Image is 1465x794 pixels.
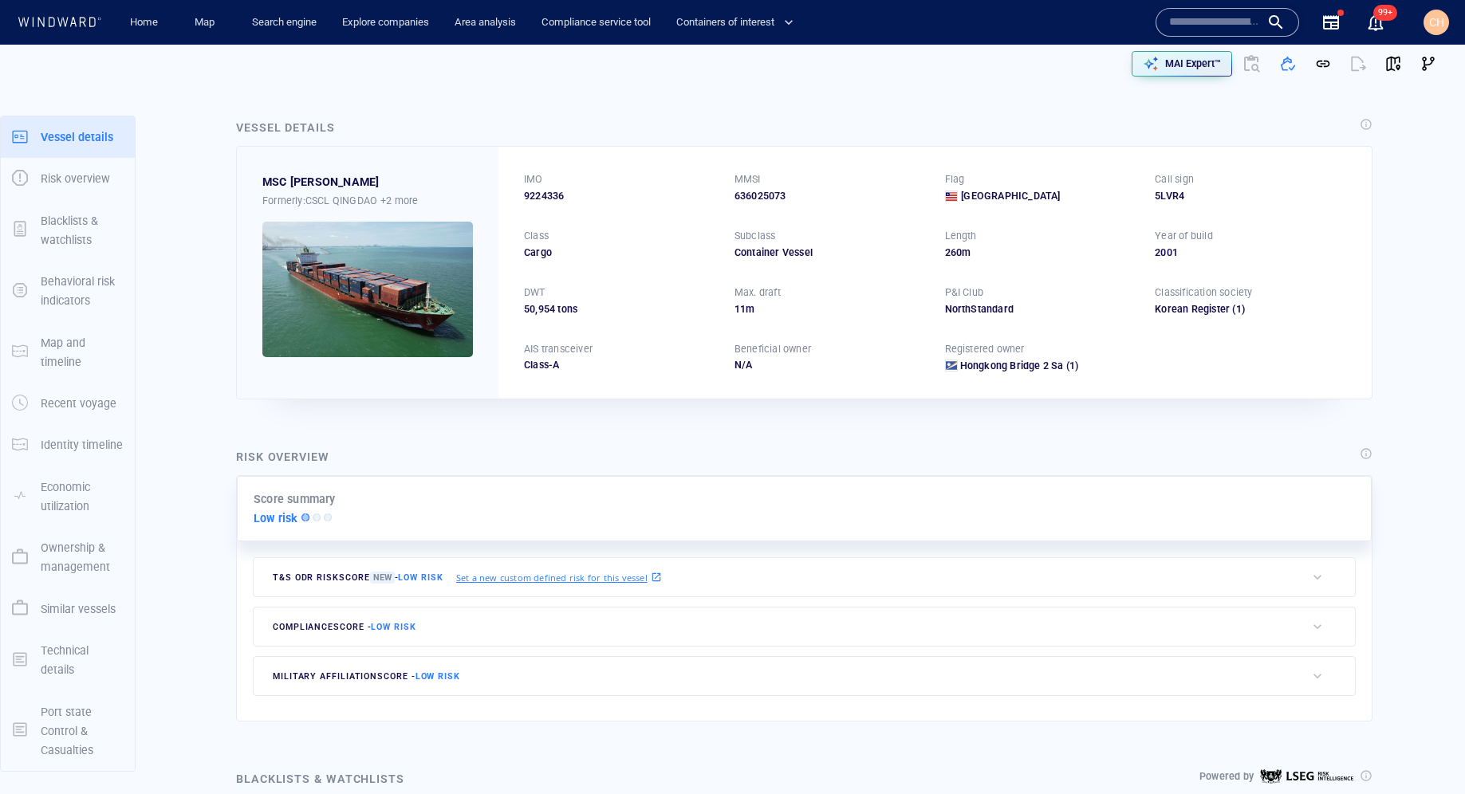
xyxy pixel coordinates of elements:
[1397,722,1453,782] iframe: Chat
[1,283,135,298] a: Behavioral risk indicators
[1,722,135,737] a: Port state Control & Casualties
[273,671,460,682] span: military affiliation score -
[1,437,135,452] a: Identity timeline
[1,322,135,383] button: Map and timeline
[945,302,1136,316] div: NorthStandard
[41,702,124,761] p: Port state Control & Casualties
[524,359,559,371] span: Class-A
[370,572,395,584] span: New
[1155,172,1194,187] p: Call sign
[962,246,971,258] span: m
[41,599,116,619] p: Similar vessels
[448,9,522,37] a: Area analysis
[398,572,443,583] span: Low risk
[1411,46,1446,81] button: Visual Link Analysis
[945,246,963,258] span: 260
[1165,57,1221,71] p: MAI Expert™
[1,128,135,143] a: Vessel details
[41,538,124,577] p: Ownership & management
[1357,3,1395,41] button: 99+
[233,766,408,792] div: Blacklists & watchlists
[1,549,135,564] a: Ownership & management
[1,424,135,466] button: Identity timeline
[945,229,977,243] p: Length
[1155,285,1252,300] p: Classification society
[1366,13,1385,32] div: Notification center
[41,435,123,454] p: Identity timeline
[1,527,135,588] button: Ownership & management
[746,303,754,315] span: m
[1,395,135,411] a: Recent voyage
[524,342,593,356] p: AIS transceiver
[1373,5,1397,21] span: 99+
[1132,51,1232,77] button: MAI Expert™
[273,572,443,584] span: T&S ODR risk score -
[945,342,1025,356] p: Registered owner
[41,128,113,147] p: Vessel details
[371,622,415,632] span: Low risk
[1064,359,1079,373] span: (1)
[524,189,564,203] span: 9224336
[734,172,761,187] p: MMSI
[1,344,135,359] a: Map and timeline
[1270,46,1306,81] button: Add to vessel list
[1155,302,1346,316] div: Korean Register
[380,192,418,209] p: +2 more
[273,622,416,632] span: compliance score -
[734,189,926,203] div: 636025073
[262,172,379,191] div: MSC [PERSON_NAME]
[254,489,336,509] p: Score summary
[734,285,781,300] p: Max. draft
[1306,46,1341,81] button: Get link
[1230,302,1346,316] span: (1)
[1,466,135,528] button: Economic utilization
[1155,246,1346,260] div: 2001
[124,9,164,37] a: Home
[456,571,648,584] p: Set a new custom defined risk for this vessel
[960,360,1064,371] span: Hongkong Bridge 2 Sa
[236,118,335,137] div: Vessel details
[1429,16,1444,29] span: CH
[1,600,135,615] a: Similar vessels
[246,9,323,37] a: Search engine
[524,302,715,316] div: 50,954 tons
[1420,6,1452,38] button: CH
[41,641,124,680] p: Technical details
[1,171,135,186] a: Risk overview
[415,671,460,682] span: Low risk
[1,488,135,503] a: Economic utilization
[182,9,233,37] button: Map
[41,478,124,517] p: Economic utilization
[734,246,926,260] div: Container Vessel
[41,169,110,188] p: Risk overview
[41,272,124,311] p: Behavioral risk indicators
[41,394,116,413] p: Recent voyage
[41,211,124,250] p: Blacklists & watchlists
[336,9,435,37] a: Explore companies
[960,359,1079,373] a: Hongkong Bridge 2 Sa (1)
[670,9,807,37] button: Containers of interest
[1155,189,1346,203] div: 5LVR4
[945,285,984,300] p: P&I Club
[456,568,662,586] a: Set a new custom defined risk for this vessel
[734,229,776,243] p: Subclass
[1,691,135,772] button: Port state Control & Casualties
[1199,769,1254,784] p: Powered by
[1376,46,1411,81] button: View on map
[262,172,379,191] span: MSC JEANNE IV
[734,303,746,315] span: 11
[524,285,545,300] p: DWT
[1,200,135,261] button: Blacklists & watchlists
[524,229,549,243] p: Class
[524,172,543,187] p: IMO
[524,246,715,260] div: Cargo
[254,509,298,528] p: Low risk
[1,383,135,424] button: Recent voyage
[1155,302,1230,316] div: Korean Register
[188,9,226,37] a: Map
[1155,229,1213,243] p: Year of build
[1,222,135,237] a: Blacklists & watchlists
[1,630,135,691] button: Technical details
